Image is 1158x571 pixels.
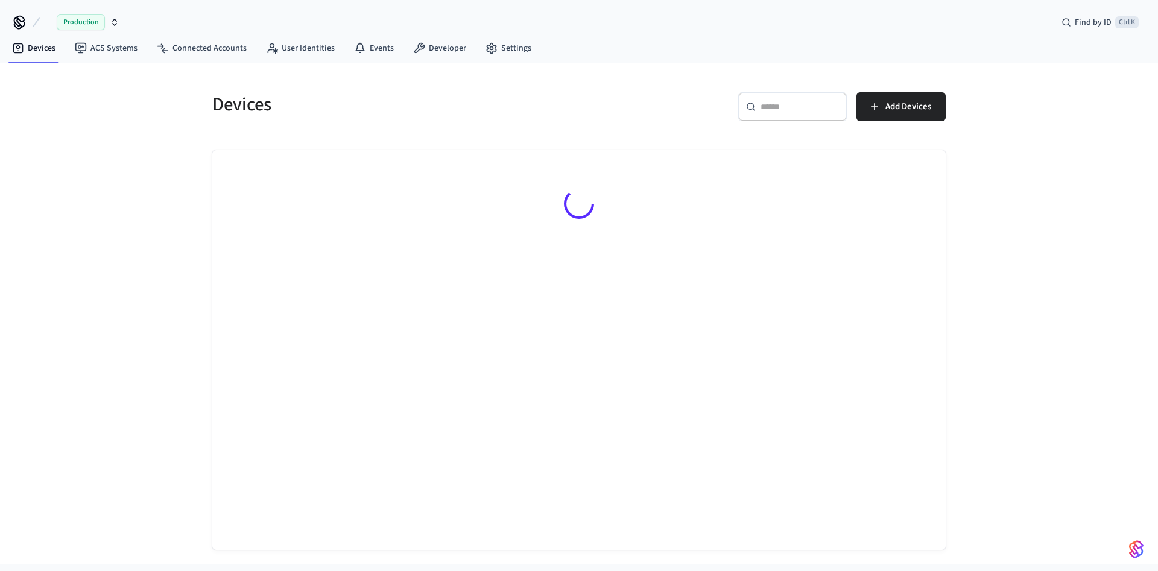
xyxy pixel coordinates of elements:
[57,14,105,30] span: Production
[2,37,65,59] a: Devices
[1075,16,1112,28] span: Find by ID
[65,37,147,59] a: ACS Systems
[1129,540,1144,559] img: SeamLogoGradient.69752ec5.svg
[1052,11,1148,33] div: Find by IDCtrl K
[147,37,256,59] a: Connected Accounts
[885,99,931,115] span: Add Devices
[256,37,344,59] a: User Identities
[344,37,403,59] a: Events
[476,37,541,59] a: Settings
[403,37,476,59] a: Developer
[212,92,572,117] h5: Devices
[1115,16,1139,28] span: Ctrl K
[856,92,946,121] button: Add Devices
